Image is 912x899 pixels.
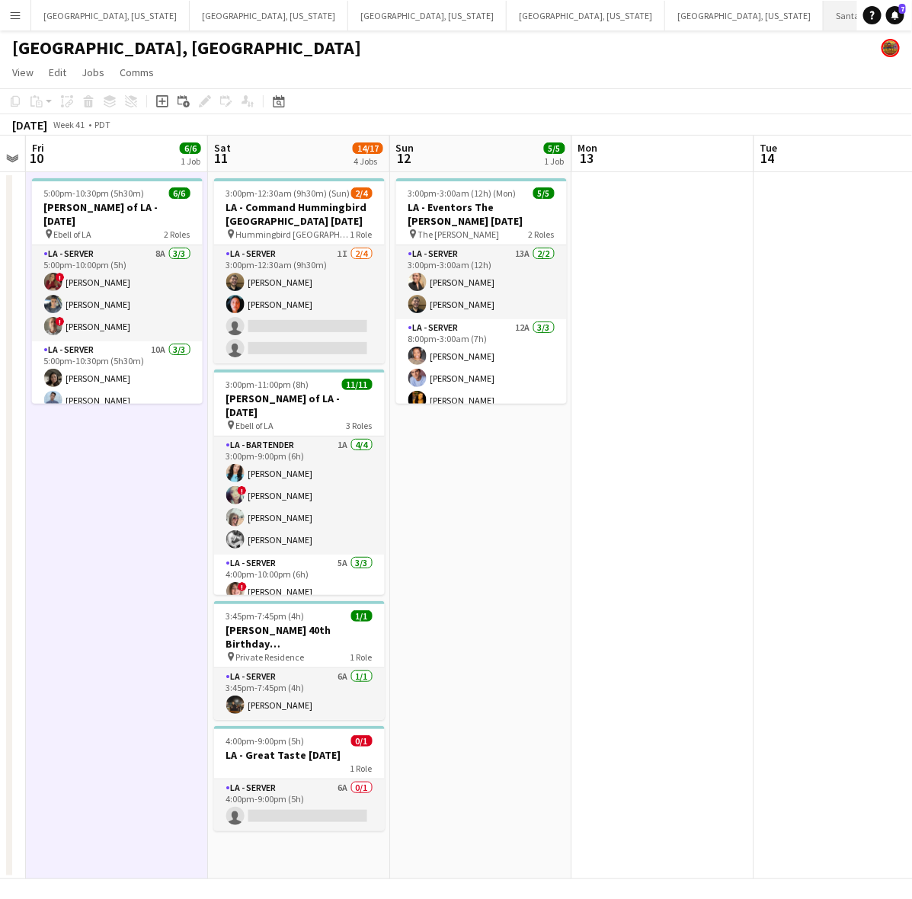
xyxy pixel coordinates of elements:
button: [GEOGRAPHIC_DATA], [US_STATE] [665,1,824,30]
div: 4 Jobs [354,155,382,167]
span: 5:00pm-10:30pm (5h30m) [44,187,145,199]
app-card-role: LA - Server12A3/38:00pm-3:00am (7h)[PERSON_NAME][PERSON_NAME][PERSON_NAME] [396,319,567,415]
button: [GEOGRAPHIC_DATA], [US_STATE] [348,1,507,30]
span: 6/6 [169,187,190,199]
app-card-role: LA - Bartender1A4/43:00pm-9:00pm (6h)[PERSON_NAME]![PERSON_NAME][PERSON_NAME][PERSON_NAME] [214,437,385,555]
span: 10 [30,149,44,167]
span: 14 [758,149,778,167]
h1: [GEOGRAPHIC_DATA], [GEOGRAPHIC_DATA] [12,37,361,59]
span: ! [56,273,65,282]
span: Week 41 [50,119,88,130]
span: View [12,66,34,79]
span: Sat [214,141,231,155]
span: 14/17 [353,142,383,154]
span: 11 [212,149,231,167]
span: 3:00pm-3:00am (12h) (Mon) [408,187,517,199]
app-user-avatar: Rollin Hero [882,39,900,57]
app-card-role: LA - Server10A3/35:00pm-10:30pm (5h30m)[PERSON_NAME][PERSON_NAME] [32,341,203,437]
span: 1 Role [350,763,373,774]
h3: LA - Great Taste [DATE] [214,748,385,762]
span: 6/6 [180,142,201,154]
span: Tue [760,141,778,155]
app-card-role: LA - Server1I2/43:00pm-12:30am (9h30m)[PERSON_NAME][PERSON_NAME] [214,245,385,363]
span: 12 [394,149,414,167]
span: 3:45pm-7:45pm (4h) [226,610,305,622]
app-job-card: 3:00pm-12:30am (9h30m) (Sun)2/4LA - Command Hummingbird [GEOGRAPHIC_DATA] [DATE] Hummingbird [GEO... [214,178,385,363]
a: 7 [886,6,904,24]
app-card-role: LA - Server6A0/14:00pm-9:00pm (5h) [214,779,385,831]
button: [GEOGRAPHIC_DATA], [US_STATE] [507,1,665,30]
span: 2/4 [351,187,373,199]
button: [GEOGRAPHIC_DATA], [US_STATE] [31,1,190,30]
span: ! [238,582,247,591]
h3: [PERSON_NAME] 40th Birthday [DEMOGRAPHIC_DATA] [214,623,385,651]
span: 13 [576,149,598,167]
span: 1/1 [351,610,373,622]
span: 3 Roles [347,420,373,431]
span: 11/11 [342,379,373,390]
span: 3:00pm-11:00pm (8h) [226,379,309,390]
span: 4:00pm-9:00pm (5h) [226,735,305,747]
a: Jobs [75,62,110,82]
h3: [PERSON_NAME] of LA - [DATE] [32,200,203,228]
span: Hummingbird [GEOGRAPHIC_DATA] - Q-[GEOGRAPHIC_DATA] [236,229,350,240]
button: [GEOGRAPHIC_DATA], [US_STATE] [190,1,348,30]
app-card-role: LA - Server13A2/23:00pm-3:00am (12h)[PERSON_NAME][PERSON_NAME] [396,245,567,319]
span: 3:00pm-12:30am (9h30m) (Sun) [226,187,350,199]
span: Sun [396,141,414,155]
span: Mon [578,141,598,155]
span: Edit [49,66,66,79]
span: 5/5 [533,187,555,199]
span: 5/5 [544,142,565,154]
span: Private Residence [236,651,305,663]
app-job-card: 3:45pm-7:45pm (4h)1/1[PERSON_NAME] 40th Birthday [DEMOGRAPHIC_DATA] Private Residence1 RoleLA - S... [214,601,385,720]
span: 2 Roles [165,229,190,240]
div: [DATE] [12,117,47,133]
app-card-role: LA - Server8A3/35:00pm-10:00pm (5h)![PERSON_NAME][PERSON_NAME]![PERSON_NAME] [32,245,203,341]
app-job-card: 5:00pm-10:30pm (5h30m)6/6[PERSON_NAME] of LA - [DATE] Ebell of LA2 RolesLA - Server8A3/35:00pm-10... [32,178,203,404]
span: The [PERSON_NAME] [418,229,500,240]
a: Comms [114,62,160,82]
div: 1 Job [545,155,565,167]
a: View [6,62,40,82]
span: Jobs [82,66,104,79]
span: 1 Role [350,651,373,663]
span: Comms [120,66,154,79]
app-job-card: 3:00pm-3:00am (12h) (Mon)5/5LA - Eventors The [PERSON_NAME] [DATE] The [PERSON_NAME]2 RolesLA - S... [396,178,567,404]
span: Ebell of LA [236,420,274,431]
div: 1 Job [181,155,200,167]
h3: LA - Eventors The [PERSON_NAME] [DATE] [396,200,567,228]
h3: LA - Command Hummingbird [GEOGRAPHIC_DATA] [DATE] [214,200,385,228]
h3: [PERSON_NAME] of LA - [DATE] [214,392,385,419]
span: Fri [32,141,44,155]
app-job-card: 4:00pm-9:00pm (5h)0/1LA - Great Taste [DATE]1 RoleLA - Server6A0/14:00pm-9:00pm (5h) [214,726,385,831]
span: Ebell of LA [54,229,92,240]
span: ! [238,486,247,495]
span: 2 Roles [529,229,555,240]
app-job-card: 3:00pm-11:00pm (8h)11/11[PERSON_NAME] of LA - [DATE] Ebell of LA3 RolesLA - Bartender1A4/43:00pm-... [214,370,385,595]
app-card-role: LA - Server5A3/34:00pm-10:00pm (6h)![PERSON_NAME] [214,555,385,651]
div: PDT [94,119,110,130]
span: 0/1 [351,735,373,747]
span: 1 Role [350,229,373,240]
a: Edit [43,62,72,82]
span: 7 [899,4,906,14]
app-card-role: LA - Server6A1/13:45pm-7:45pm (4h)[PERSON_NAME] [214,668,385,720]
span: ! [56,317,65,326]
